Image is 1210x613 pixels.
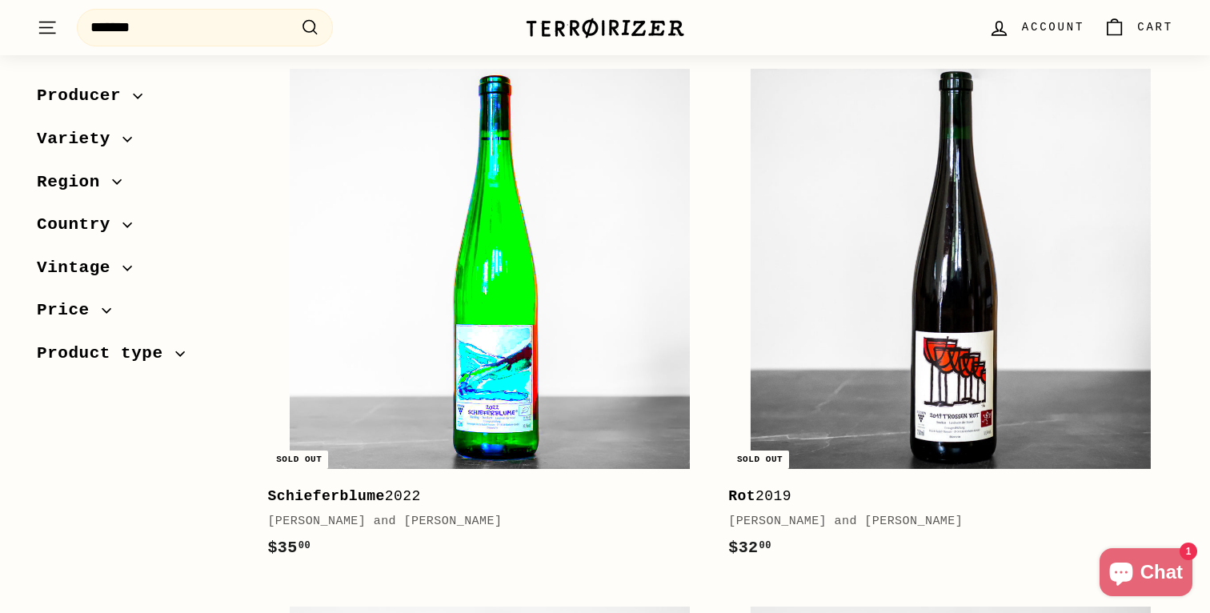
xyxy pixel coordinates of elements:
[37,126,122,153] span: Variety
[37,78,242,122] button: Producer
[37,82,133,110] span: Producer
[267,539,311,557] span: $35
[731,451,789,469] div: Sold out
[37,207,242,250] button: Country
[37,297,102,324] span: Price
[37,211,122,238] span: Country
[267,46,712,577] a: Sold out Schieferblume2022[PERSON_NAME] and [PERSON_NAME]
[1137,18,1173,36] span: Cart
[728,512,1157,531] div: [PERSON_NAME] and [PERSON_NAME]
[37,254,122,281] span: Vintage
[267,485,696,508] div: 2022
[728,46,1173,577] a: Sold out Rot2019[PERSON_NAME] and [PERSON_NAME]
[759,540,771,551] sup: 00
[267,512,696,531] div: [PERSON_NAME] and [PERSON_NAME]
[1022,18,1084,36] span: Account
[267,488,384,504] b: Schieferblume
[728,485,1157,508] div: 2019
[37,164,242,207] button: Region
[37,122,242,165] button: Variety
[37,336,242,379] button: Product type
[37,293,242,336] button: Price
[979,4,1094,51] a: Account
[37,340,175,367] span: Product type
[37,250,242,293] button: Vintage
[728,539,771,557] span: $32
[270,451,328,469] div: Sold out
[1094,4,1183,51] a: Cart
[1095,548,1197,600] inbox-online-store-chat: Shopify online store chat
[298,540,311,551] sup: 00
[37,168,112,195] span: Region
[728,488,755,504] b: Rot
